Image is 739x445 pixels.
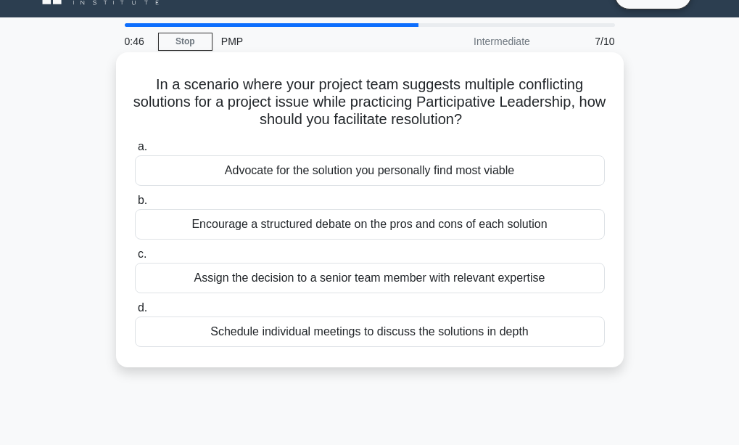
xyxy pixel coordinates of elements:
[138,194,147,206] span: b.
[133,75,606,129] h5: In a scenario where your project team suggests multiple conflicting solutions for a project issue...
[138,248,146,260] span: c.
[539,27,624,56] div: 7/10
[135,209,605,240] div: Encourage a structured debate on the pros and cons of each solution
[212,27,412,56] div: PMP
[116,27,158,56] div: 0:46
[138,140,147,152] span: a.
[138,301,147,314] span: d.
[412,27,539,56] div: Intermediate
[135,155,605,186] div: Advocate for the solution you personally find most viable
[135,263,605,293] div: Assign the decision to a senior team member with relevant expertise
[135,317,605,347] div: Schedule individual meetings to discuss the solutions in depth
[158,33,212,51] a: Stop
